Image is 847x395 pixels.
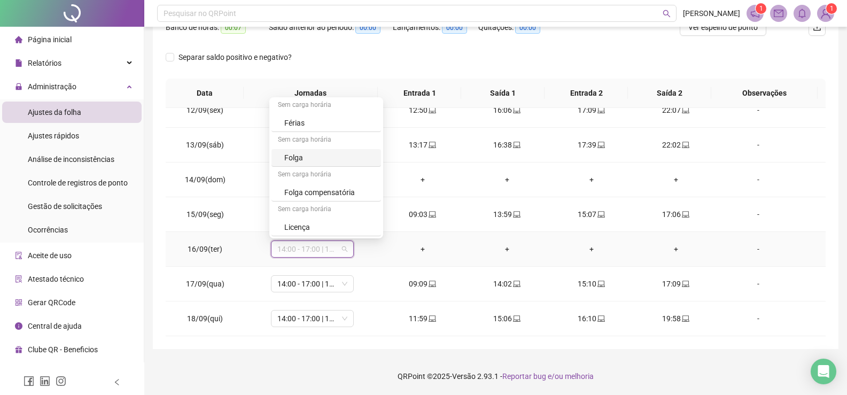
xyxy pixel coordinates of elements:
span: laptop [428,280,436,288]
span: qrcode [15,299,22,306]
div: 22:02 [642,139,710,151]
span: 12/09(sex) [187,106,223,114]
span: search [663,10,671,18]
div: 15:06 [473,313,541,324]
span: Aceite de uso [28,251,72,260]
span: Central de ajuda [28,322,82,330]
span: Ocorrências [28,226,68,234]
span: lock [15,83,22,90]
span: laptop [512,315,520,322]
span: 14:00 - 17:00 | 18:00 - 22:00 [277,311,347,327]
div: + [558,243,625,255]
div: Sem carga horária [271,167,381,184]
div: + [389,174,456,185]
div: Folga compensatória [271,184,381,202]
span: laptop [428,211,436,218]
div: - [727,278,790,290]
span: laptop [596,106,605,114]
span: laptop [512,106,520,114]
span: laptop [428,106,436,114]
div: + [389,243,456,255]
div: Banco de horas: [166,21,269,34]
div: + [473,174,541,185]
span: 1 [759,5,763,12]
div: Quitações: [478,21,561,34]
span: laptop [512,141,520,149]
span: laptop [512,211,520,218]
span: 14/09(dom) [185,175,226,184]
span: Atestado técnico [28,275,84,283]
div: - [727,208,790,220]
div: 12:50 [389,104,456,116]
span: laptop [512,280,520,288]
div: + [558,174,625,185]
div: Sem carga horária [271,132,381,149]
span: Gerar QRCode [28,298,75,307]
span: Controle de registros de ponto [28,179,128,187]
div: Lançamentos: [393,21,478,34]
div: Folga [284,152,375,164]
div: 17:06 [642,208,710,220]
span: Gestão de solicitações [28,202,102,211]
th: Observações [711,79,818,108]
span: Análise de inconsistências [28,155,114,164]
span: laptop [596,315,605,322]
span: Administração [28,82,76,91]
div: Folga compensatória [284,187,375,198]
div: - [727,174,790,185]
span: file [15,59,22,67]
sup: Atualize o seu contato no menu Meus Dados [826,3,837,14]
th: Entrada 2 [545,79,628,108]
div: Férias [284,117,375,129]
div: + [642,243,710,255]
span: laptop [428,315,436,322]
div: 14:02 [473,278,541,290]
span: notification [750,9,760,18]
th: Entrada 1 [378,79,461,108]
div: Sem carga horária [271,202,381,219]
div: 09:09 [389,278,456,290]
span: 14:00 - 17:00 | 18:00 - 22:00 [277,241,347,257]
span: 16/09(ter) [188,245,222,253]
span: Relatórios [28,59,61,67]
span: laptop [681,315,689,322]
span: 15/09(seg) [187,210,224,219]
div: + [642,174,710,185]
th: Jornadas [244,79,378,108]
span: laptop [681,106,689,114]
span: 14:00 - 17:00 | 18:00 - 22:00 [277,276,347,292]
span: laptop [681,280,689,288]
span: Separar saldo positivo e negativo? [174,51,296,63]
sup: 1 [756,3,766,14]
div: Férias [271,114,381,132]
span: 00:07 [221,22,246,34]
div: Folga [271,149,381,167]
span: laptop [596,141,605,149]
div: Saldo anterior ao período: [269,21,393,34]
div: 19:58 [642,313,710,324]
span: laptop [428,141,436,149]
span: home [15,36,22,43]
div: 13:17 [389,139,456,151]
div: 22:07 [642,104,710,116]
div: - [727,104,790,116]
span: Ver espelho de ponto [688,21,758,33]
div: - [727,139,790,151]
span: upload [813,23,821,32]
span: Versão [452,372,476,381]
div: 16:06 [473,104,541,116]
div: 11:59 [389,313,456,324]
div: 16:38 [473,139,541,151]
span: gift [15,346,22,353]
span: facebook [24,376,34,386]
span: 17/09(qua) [186,280,224,288]
span: 18/09(qui) [187,314,223,323]
div: 16:10 [558,313,625,324]
span: mail [774,9,783,18]
span: 1 [830,5,834,12]
div: Sem carga horária [271,97,381,114]
span: 00:00 [515,22,540,34]
div: Open Intercom Messenger [811,359,836,384]
img: 94772 [818,5,834,21]
span: laptop [681,211,689,218]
